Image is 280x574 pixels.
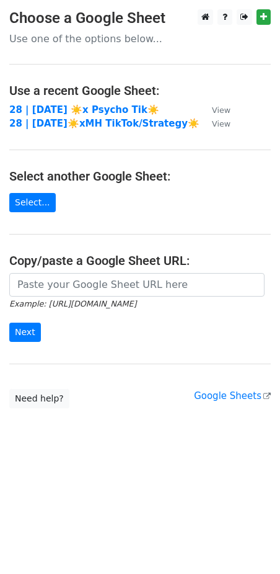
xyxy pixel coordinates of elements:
a: Google Sheets [194,390,271,401]
h4: Select another Google Sheet: [9,169,271,184]
p: Use one of the options below... [9,32,271,45]
h4: Copy/paste a Google Sheet URL: [9,253,271,268]
a: Select... [9,193,56,212]
small: View [212,105,230,115]
a: 28 | [DATE]☀️xMH TikTok/Strategy☀️ [9,118,199,129]
a: View [199,118,230,129]
h3: Choose a Google Sheet [9,9,271,27]
a: View [199,104,230,115]
small: Example: [URL][DOMAIN_NAME] [9,299,136,308]
small: View [212,119,230,128]
input: Next [9,323,41,342]
a: 28 | [DATE] ☀️x Psycho Tik☀️ [9,104,159,115]
input: Paste your Google Sheet URL here [9,273,265,297]
a: Need help? [9,389,69,408]
h4: Use a recent Google Sheet: [9,83,271,98]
